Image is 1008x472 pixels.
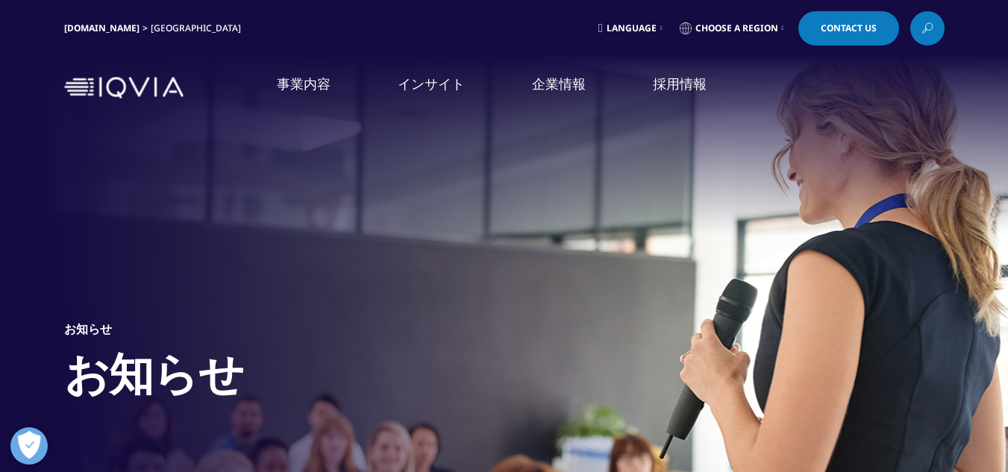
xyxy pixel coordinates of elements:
a: 企業情報 [532,75,586,93]
a: Contact Us [798,11,899,45]
h5: お知らせ [64,321,112,336]
a: [DOMAIN_NAME] [64,22,140,34]
a: 採用情報 [653,75,707,93]
a: インサイト [398,75,465,93]
span: Choose a Region [695,22,778,34]
div: [GEOGRAPHIC_DATA] [151,22,247,34]
nav: Primary [190,52,945,123]
h1: お知らせ [64,345,244,410]
a: 事業内容 [277,75,331,93]
span: Language [607,22,657,34]
button: 優先設定センターを開く [10,427,48,465]
span: Contact Us [821,24,877,33]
